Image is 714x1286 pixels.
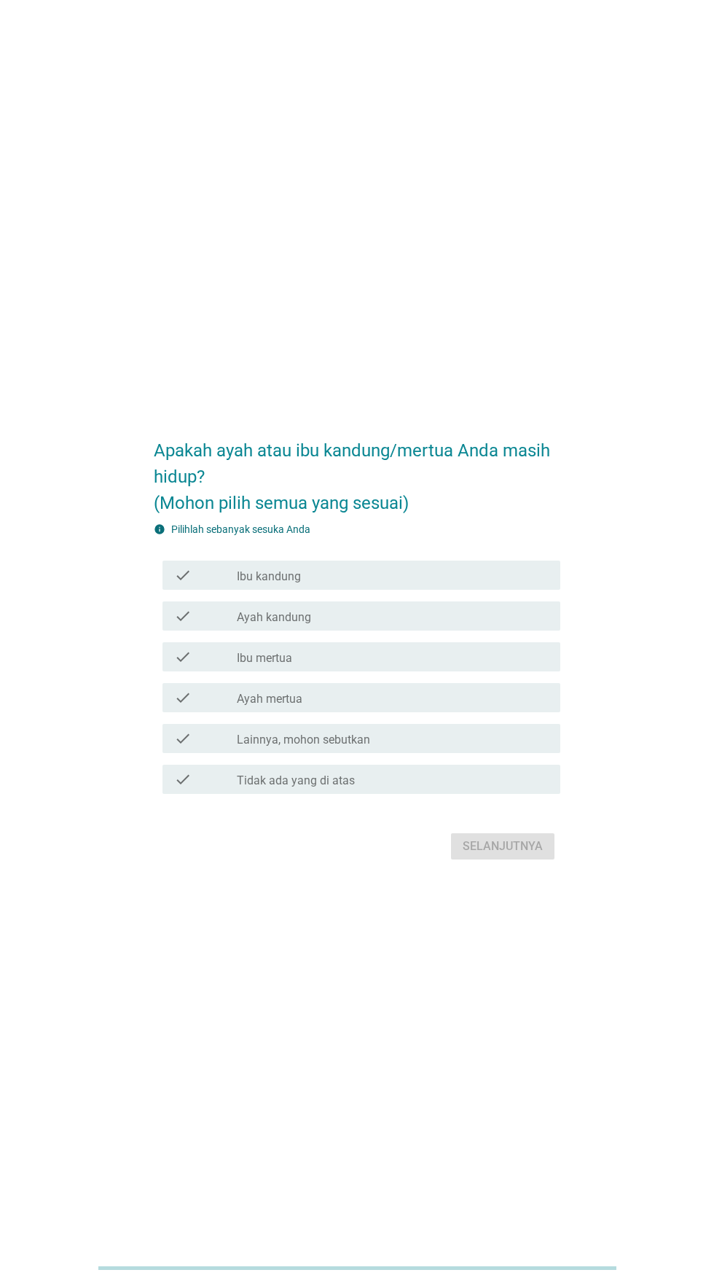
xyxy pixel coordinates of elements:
h2: Apakah ayah atau ibu kandung/mertua Anda masih hidup? (Mohon pilih semua yang sesuai) [154,423,560,516]
label: Ayah kandung [237,610,311,625]
label: Lainnya, mohon sebutkan [237,733,370,747]
label: Ibu mertua [237,651,292,666]
label: Tidak ada yang di atas [237,773,355,788]
i: check [174,648,192,666]
i: check [174,689,192,706]
i: check [174,771,192,788]
label: Ibu kandung [237,569,301,584]
i: info [154,523,165,535]
i: check [174,607,192,625]
i: check [174,566,192,584]
i: check [174,730,192,747]
label: Ayah mertua [237,692,302,706]
label: Pilihlah sebanyak sesuka Anda [171,523,310,535]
